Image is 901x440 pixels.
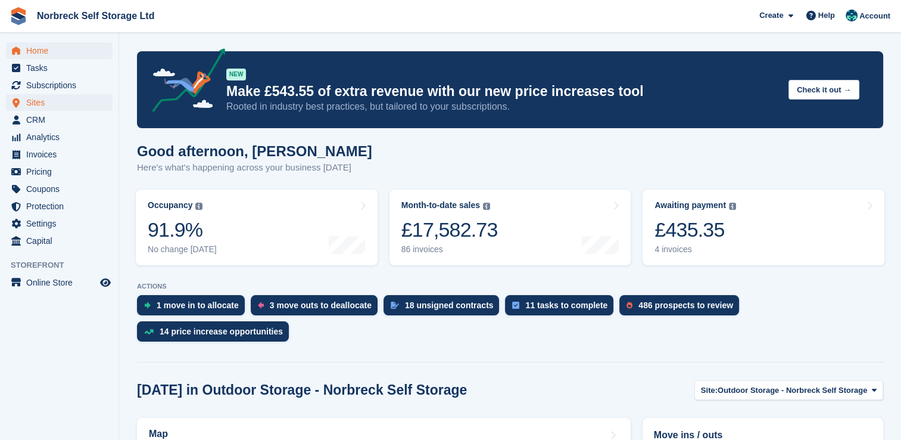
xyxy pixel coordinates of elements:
img: stora-icon-8386f47178a22dfd0bd8f6a31ec36ba5ce8667c1dd55bd0f319d3a0aa187defe.svg [10,7,27,25]
img: move_ins_to_allocate_icon-fdf77a2bb77ea45bf5b3d319d69a93e2d87916cf1d5bf7949dd705db3b84f3ca.svg [144,302,151,309]
span: Tasks [26,60,98,76]
span: Invoices [26,146,98,163]
p: Here's what's happening across your business [DATE] [137,161,372,175]
a: menu [6,77,113,94]
h2: Map [149,429,168,439]
img: price_increase_opportunities-93ffe204e8149a01c8c9dc8f82e8f89637d9d84a8eef4429ea346261dce0b2c0.svg [144,329,154,334]
a: menu [6,215,113,232]
span: Subscriptions [26,77,98,94]
span: Storefront [11,259,119,271]
div: 14 price increase opportunities [160,327,283,336]
a: menu [6,60,113,76]
img: prospect-51fa495bee0391a8d652442698ab0144808aea92771e9ea1ae160a38d050c398.svg [626,302,632,309]
span: Site: [701,385,718,396]
span: Account [859,10,890,22]
a: 14 price increase opportunities [137,321,295,348]
a: 11 tasks to complete [505,295,619,321]
div: £435.35 [654,218,736,242]
img: move_outs_to_deallocate_icon-f764333ba52eb49d3ac5e1228854f67142a1ed5810a6f6cc68b1a99e826820c5.svg [258,302,264,309]
div: 486 prospects to review [638,300,733,310]
a: menu [6,181,113,197]
img: task-75834270c22a3079a89374b754ae025e5fb1db73e45f91037f5363f120a921f8.svg [512,302,519,309]
a: Occupancy 91.9% No change [DATE] [136,190,378,265]
span: CRM [26,111,98,128]
div: 3 move outs to deallocate [270,300,372,310]
img: icon-info-grey-7440780725fd019a000dd9b08b2336e03edf1995a4989e88bcd33f0948082b44.svg [195,203,202,210]
div: £17,582.73 [401,218,498,242]
a: menu [6,163,113,180]
span: Online Store [26,274,98,291]
span: Capital [26,233,98,249]
div: NEW [226,69,246,80]
div: 4 invoices [654,244,736,255]
img: Sally King [846,10,858,21]
button: Check it out → [788,80,859,100]
div: 91.9% [148,218,217,242]
a: 18 unsigned contracts [384,295,506,321]
img: price-adjustments-announcement-icon-8257ccfd72463d97f412b2fc003d46551f7dbcb40ab6d574587a9cd5c0d94... [142,48,226,116]
img: contract_signature_icon-13c848040528278c33f63329250d36e43548de30e8caae1d1a13099fd9432cc5.svg [391,302,399,309]
a: menu [6,94,113,111]
a: menu [6,111,113,128]
span: Settings [26,215,98,232]
a: Month-to-date sales £17,582.73 86 invoices [389,190,631,265]
div: 18 unsigned contracts [405,300,494,310]
div: Month-to-date sales [401,200,480,210]
div: Awaiting payment [654,200,726,210]
div: No change [DATE] [148,244,217,255]
span: Coupons [26,181,98,197]
a: 486 prospects to review [619,295,745,321]
h2: [DATE] in Outdoor Storage - Norbreck Self Storage [137,382,467,398]
img: icon-info-grey-7440780725fd019a000dd9b08b2336e03edf1995a4989e88bcd33f0948082b44.svg [729,203,736,210]
span: Pricing [26,163,98,180]
a: menu [6,129,113,145]
span: Create [759,10,783,21]
button: Site: Outdoor Storage - Norbreck Self Storage [694,380,883,400]
span: Outdoor Storage - Norbreck Self Storage [718,385,867,396]
h1: Good afternoon, [PERSON_NAME] [137,143,372,159]
span: Analytics [26,129,98,145]
img: icon-info-grey-7440780725fd019a000dd9b08b2336e03edf1995a4989e88bcd33f0948082b44.svg [483,203,490,210]
div: 1 move in to allocate [157,300,239,310]
p: Make £543.55 of extra revenue with our new price increases tool [226,83,779,100]
span: Home [26,42,98,59]
a: 1 move in to allocate [137,295,251,321]
p: ACTIONS [137,283,883,290]
span: Protection [26,198,98,215]
a: Awaiting payment £435.35 4 invoices [643,190,884,265]
a: Preview store [98,275,113,290]
span: Sites [26,94,98,111]
a: menu [6,233,113,249]
div: 86 invoices [401,244,498,255]
a: 3 move outs to deallocate [251,295,384,321]
div: 11 tasks to complete [525,300,607,310]
a: menu [6,274,113,291]
span: Help [818,10,835,21]
a: menu [6,198,113,215]
a: menu [6,146,113,163]
a: Norbreck Self Storage Ltd [32,6,159,26]
a: menu [6,42,113,59]
p: Rooted in industry best practices, but tailored to your subscriptions. [226,100,779,113]
div: Occupancy [148,200,192,210]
